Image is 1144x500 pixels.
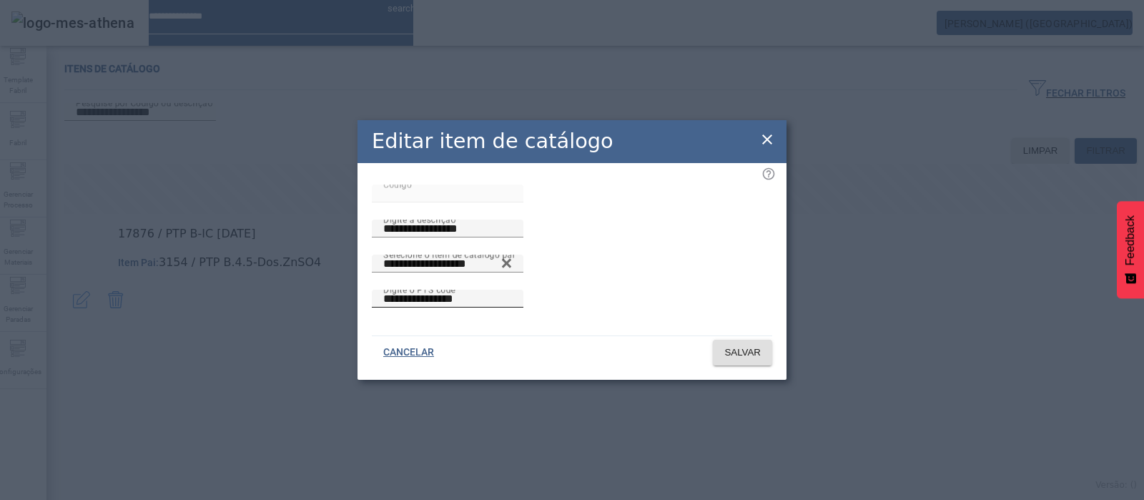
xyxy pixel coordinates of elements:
[1124,215,1137,265] span: Feedback
[383,214,455,224] mat-label: Digite a descrição
[383,255,512,273] input: Number
[372,340,445,366] button: CANCELAR
[383,179,412,189] mat-label: Código
[372,126,613,157] h2: Editar item de catálogo
[713,340,772,366] button: SALVAR
[383,284,455,294] mat-label: Digite o PTS code
[724,345,761,360] span: SALVAR
[383,249,515,259] mat-label: Selecione o item de catálogo pai
[383,345,434,360] span: CANCELAR
[1117,201,1144,298] button: Feedback - Mostrar pesquisa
